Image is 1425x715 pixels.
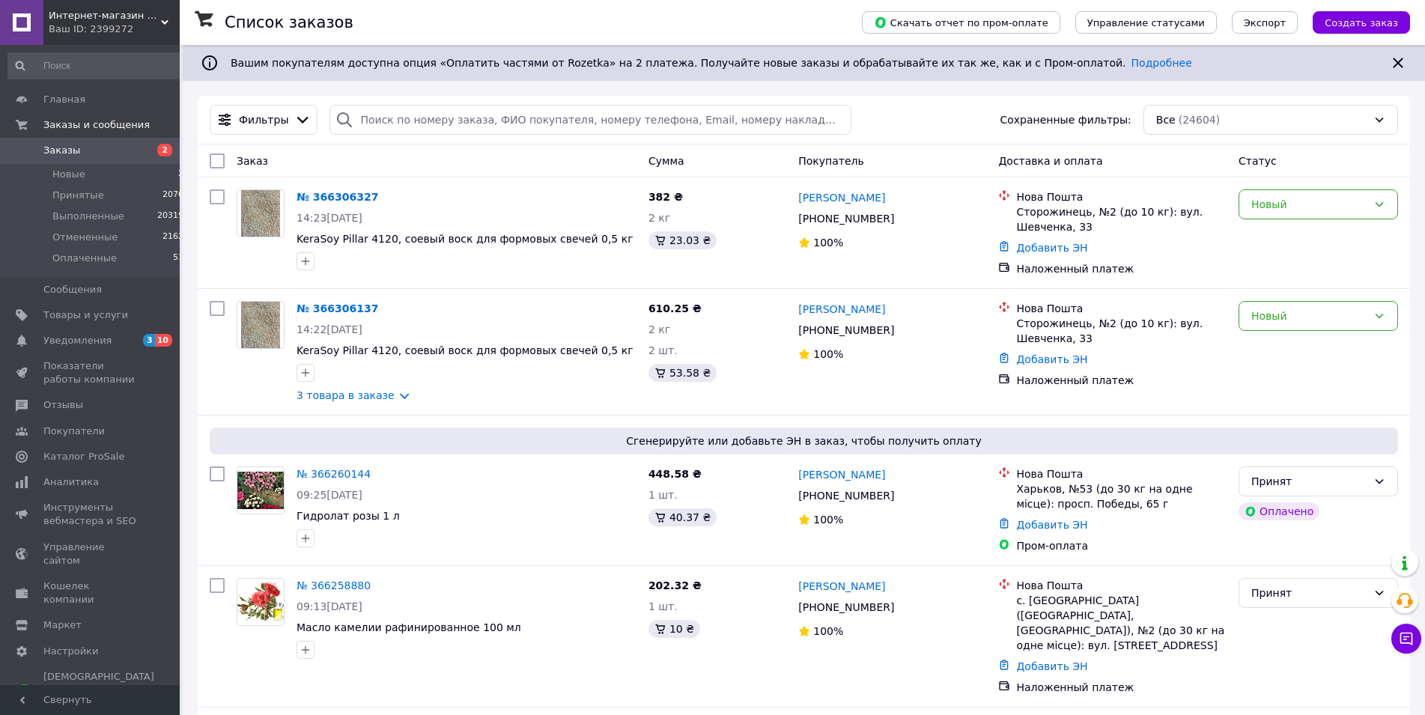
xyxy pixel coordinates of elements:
[1075,11,1217,34] button: Управление статусами
[998,155,1102,167] span: Доставка и оплата
[297,600,362,612] span: 09:13[DATE]
[43,645,98,658] span: Настройки
[1251,308,1367,324] div: Новый
[648,302,702,314] span: 610.25 ₴
[1179,114,1220,126] span: (24604)
[648,620,700,638] div: 10 ₴
[43,144,80,157] span: Заказы
[798,579,885,594] a: [PERSON_NAME]
[1239,502,1319,520] div: Оплачено
[798,601,894,613] span: [PHONE_NUMBER]
[648,579,702,591] span: 202.32 ₴
[157,144,172,156] span: 2
[1298,16,1410,28] a: Создать заказ
[648,191,683,203] span: 382 ₴
[43,501,139,528] span: Инструменты вебмастера и SEO
[1016,353,1087,365] a: Добавить ЭН
[1156,112,1176,127] span: Все
[648,489,678,501] span: 1 шт.
[43,475,99,489] span: Аналитика
[648,231,717,249] div: 23.03 ₴
[648,600,678,612] span: 1 шт.
[798,467,885,482] a: [PERSON_NAME]
[1016,519,1087,531] a: Добавить ЭН
[43,398,83,412] span: Отзывы
[297,468,371,480] a: № 366260144
[1016,538,1227,553] div: Пром-оплата
[43,118,150,132] span: Заказы и сообщения
[49,9,161,22] span: Интернет-магазин "FreshOil"
[798,302,885,317] a: [PERSON_NAME]
[813,625,843,637] span: 100%
[1016,301,1227,316] div: Нова Пошта
[1016,680,1227,695] div: Наложенный платеж
[178,168,183,181] span: 2
[1016,660,1087,672] a: Добавить ЭН
[648,468,702,480] span: 448.58 ₴
[1251,585,1367,601] div: Принят
[43,93,85,106] span: Главная
[1016,593,1227,653] div: с. [GEOGRAPHIC_DATA] ([GEOGRAPHIC_DATA], [GEOGRAPHIC_DATA]), №2 (до 30 кг на одне місце): вул. [S...
[1016,242,1087,254] a: Добавить ЭН
[237,189,285,237] a: Фото товару
[1239,155,1277,167] span: Статус
[297,489,362,501] span: 09:25[DATE]
[43,541,139,568] span: Управление сайтом
[1391,624,1421,654] button: Чат с покупателем
[1087,17,1205,28] span: Управление статусами
[43,359,139,386] span: Показатели работы компании
[1016,373,1227,388] div: Наложенный платеж
[798,155,864,167] span: Покупатель
[216,433,1392,448] span: Сгенерируйте или добавьте ЭН в заказ, чтобы получить оплату
[1325,17,1398,28] span: Создать заказ
[648,212,670,224] span: 2 кг
[1244,17,1286,28] span: Экспорт
[1016,578,1227,593] div: Нова Пошта
[162,189,183,202] span: 2070
[297,579,371,591] a: № 366258880
[52,168,85,181] span: Новые
[1016,481,1227,511] div: Харьков, №53 (до 30 кг на одне місце): просп. Победы, 65 г
[239,112,288,127] span: Фильтры
[798,490,894,502] span: [PHONE_NUMBER]
[1000,112,1131,127] span: Сохраненные фильтры:
[813,237,843,249] span: 100%
[1251,196,1367,213] div: Новый
[648,323,670,335] span: 2 кг
[173,252,183,265] span: 51
[241,302,279,348] img: Фото товару
[52,189,104,202] span: Принятые
[157,210,183,223] span: 20319
[297,510,400,522] a: Гидролат розы 1 л
[297,323,362,335] span: 14:22[DATE]
[237,582,284,622] img: Фото товару
[297,302,378,314] a: № 366306137
[237,472,284,510] img: Фото товару
[1016,204,1227,234] div: Сторожинець, №2 (до 10 кг): вул. Шевченка, 33
[648,364,717,382] div: 53.58 ₴
[1251,473,1367,490] div: Принят
[155,334,172,347] span: 10
[237,466,285,514] a: Фото товару
[297,233,633,245] a: KeraSoy Pillar 4120, соевый воск для формовых свечей 0,5 кг
[1016,316,1227,346] div: Сторожинець, №2 (до 10 кг): вул. Шевченка, 33
[798,324,894,336] span: [PHONE_NUMBER]
[297,212,362,224] span: 14:23[DATE]
[231,57,1192,69] span: Вашим покупателям доступна опция «Оплатить частями от Rozetka» на 2 платежа. Получайте новые зака...
[237,578,285,626] a: Фото товару
[1313,11,1410,34] button: Создать заказ
[7,52,185,79] input: Поиск
[225,13,353,31] h1: Список заказов
[43,450,124,463] span: Каталог ProSale
[43,425,105,438] span: Покупатели
[241,190,279,237] img: Фото товару
[862,11,1060,34] button: Скачать отчет по пром-оплате
[798,190,885,205] a: [PERSON_NAME]
[43,670,154,711] span: [DEMOGRAPHIC_DATA] и счета
[798,213,894,225] span: [PHONE_NUMBER]
[52,252,117,265] span: Оплаченные
[1016,189,1227,204] div: Нова Пошта
[43,618,82,632] span: Маркет
[237,301,285,349] a: Фото товару
[648,155,684,167] span: Сумма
